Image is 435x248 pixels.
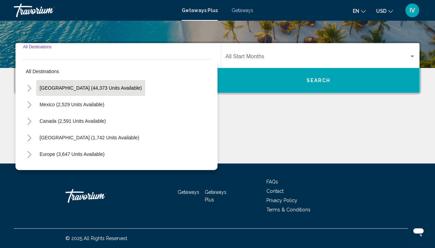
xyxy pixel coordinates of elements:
span: All destinations [26,69,59,74]
span: © 2025 All Rights Reserved. [65,236,128,241]
span: USD [376,8,386,14]
div: Search widget [15,43,420,93]
button: Toggle Caribbean & Atlantic Islands (1,742 units available) [22,131,36,145]
a: Travorium [65,186,134,206]
span: en [353,8,359,14]
button: All destinations [22,63,211,79]
span: Mexico (2,529 units available) [40,102,104,107]
button: User Menu [403,3,421,18]
span: IV [410,7,415,14]
button: Search [217,68,420,93]
a: Terms & Conditions [266,207,310,212]
a: Privacy Policy [266,198,297,203]
button: Toggle Mexico (2,529 units available) [22,98,36,111]
button: Toggle Australia (215 units available) [22,164,36,178]
a: FAQs [266,179,278,185]
button: Toggle Europe (3,647 units available) [22,147,36,161]
button: Change language [353,6,366,16]
button: [GEOGRAPHIC_DATA] (1,742 units available) [36,130,142,146]
button: Toggle Canada (2,591 units available) [22,114,36,128]
span: Search [307,78,331,83]
span: Canada (2,591 units available) [40,118,106,124]
span: [GEOGRAPHIC_DATA] (44,373 units available) [40,85,142,91]
a: Getaways Plus [182,8,218,13]
button: [GEOGRAPHIC_DATA] (44,373 units available) [36,80,145,96]
button: Mexico (2,529 units available) [36,97,108,112]
a: Getaways [232,8,253,13]
a: Contact [266,188,284,194]
span: [GEOGRAPHIC_DATA] (1,742 units available) [40,135,139,140]
iframe: Button to launch messaging window [407,220,429,242]
button: Toggle United States (44,373 units available) [22,81,36,95]
a: Travorium [14,3,175,17]
span: Europe (3,647 units available) [40,151,105,157]
a: Getaways [178,189,199,195]
a: Getaways Plus [205,189,226,202]
button: Europe (3,647 units available) [36,146,108,162]
button: Canada (2,591 units available) [36,113,109,129]
button: Australia (215 units available) [36,163,107,179]
button: Change currency [376,6,393,16]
